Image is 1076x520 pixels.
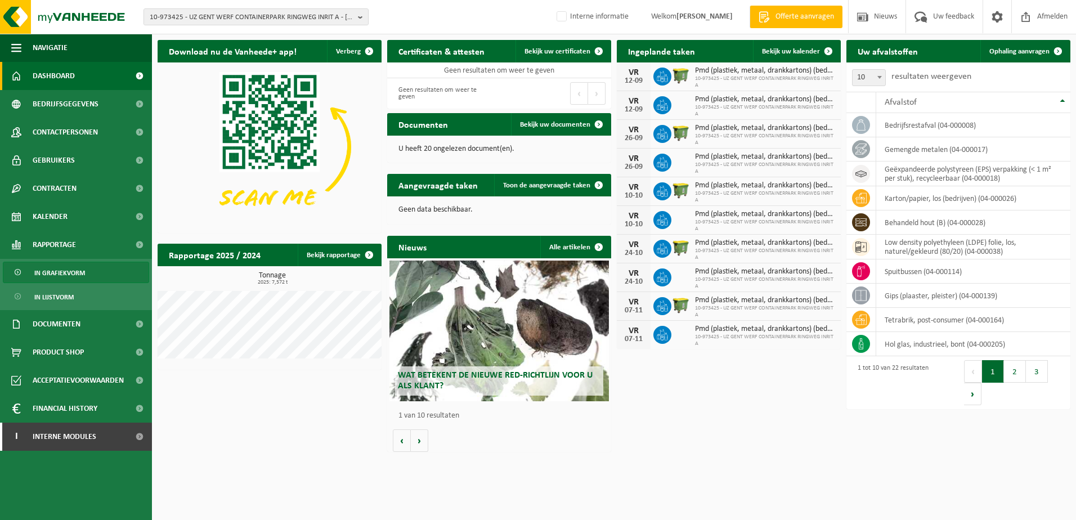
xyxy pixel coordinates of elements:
[964,383,981,405] button: Next
[387,174,489,196] h2: Aangevraagde taken
[398,412,606,420] p: 1 van 10 resultaten
[33,34,68,62] span: Navigatie
[622,68,645,77] div: VR
[622,326,645,335] div: VR
[753,40,840,62] a: Bekijk uw kalender
[695,133,835,146] span: 10-973425 - UZ GENT WERF CONTAINERPARK RINGWEG INRIT A
[163,280,382,285] span: 2025: 7,572 t
[773,11,837,23] span: Offerte aanvragen
[520,121,590,128] span: Bekijk uw documenten
[622,278,645,286] div: 24-10
[622,183,645,192] div: VR
[671,181,691,200] img: WB-1100-HPE-GN-50
[33,146,75,174] span: Gebruikers
[33,338,84,366] span: Product Shop
[33,310,80,338] span: Documenten
[695,276,835,290] span: 10-973425 - UZ GENT WERF CONTAINERPARK RINGWEG INRIT A
[150,9,353,26] span: 10-973425 - UZ GENT WERF CONTAINERPARK RINGWEG INRIT A - [GEOGRAPHIC_DATA]
[33,62,75,90] span: Dashboard
[144,8,369,25] button: 10-973425 - UZ GENT WERF CONTAINERPARK RINGWEG INRIT A - [GEOGRAPHIC_DATA]
[622,249,645,257] div: 24-10
[695,210,835,219] span: Pmd (plastiek, metaal, drankkartons) (bedrijven)
[33,231,76,259] span: Rapportage
[622,135,645,142] div: 26-09
[158,40,308,62] h2: Download nu de Vanheede+ app!
[622,221,645,228] div: 10-10
[298,244,380,266] a: Bekijk rapportage
[750,6,842,28] a: Offerte aanvragen
[695,267,835,276] span: Pmd (plastiek, metaal, drankkartons) (bedrijven)
[982,360,1004,383] button: 1
[695,325,835,334] span: Pmd (plastiek, metaal, drankkartons) (bedrijven)
[387,113,459,135] h2: Documenten
[695,190,835,204] span: 10-973425 - UZ GENT WERF CONTAINERPARK RINGWEG INRIT A
[554,8,629,25] label: Interne informatie
[494,174,610,196] a: Toon de aangevraagde taken
[876,113,1070,137] td: bedrijfsrestafval (04-000008)
[989,48,1050,55] span: Ophaling aanvragen
[695,181,835,190] span: Pmd (plastiek, metaal, drankkartons) (bedrijven)
[617,40,706,62] h2: Ingeplande taken
[695,305,835,319] span: 10-973425 - UZ GENT WERF CONTAINERPARK RINGWEG INRIT A
[33,395,97,423] span: Financial History
[387,236,438,258] h2: Nieuws
[695,95,835,104] span: Pmd (plastiek, metaal, drankkartons) (bedrijven)
[524,48,590,55] span: Bekijk uw certificaten
[876,235,1070,259] td: low density polyethyleen (LDPE) folie, los, naturel/gekleurd (80/20) (04-000038)
[33,174,77,203] span: Contracten
[33,203,68,231] span: Kalender
[515,40,610,62] a: Bekijk uw certificaten
[34,286,74,308] span: In lijstvorm
[852,69,886,86] span: 10
[158,244,272,266] h2: Rapportage 2025 / 2024
[1026,360,1048,383] button: 3
[876,186,1070,210] td: karton/papier, los (bedrijven) (04-000026)
[622,307,645,315] div: 07-11
[393,429,411,452] button: Vorige
[891,72,971,81] label: resultaten weergeven
[3,286,149,307] a: In lijstvorm
[622,192,645,200] div: 10-10
[3,262,149,283] a: In grafiekvorm
[846,40,929,62] h2: Uw afvalstoffen
[622,240,645,249] div: VR
[622,212,645,221] div: VR
[622,97,645,106] div: VR
[389,261,609,401] a: Wat betekent de nieuwe RED-richtlijn voor u als klant?
[327,40,380,62] button: Verberg
[695,296,835,305] span: Pmd (plastiek, metaal, drankkartons) (bedrijven)
[762,48,820,55] span: Bekijk uw kalender
[33,118,98,146] span: Contactpersonen
[876,210,1070,235] td: behandeld hout (B) (04-000028)
[33,90,98,118] span: Bedrijfsgegevens
[671,123,691,142] img: WB-1100-HPE-GN-50
[876,259,1070,284] td: spuitbussen (04-000114)
[695,162,835,175] span: 10-973425 - UZ GENT WERF CONTAINERPARK RINGWEG INRIT A
[695,66,835,75] span: Pmd (plastiek, metaal, drankkartons) (bedrijven)
[398,371,593,391] span: Wat betekent de nieuwe RED-richtlijn voor u als klant?
[33,423,96,451] span: Interne modules
[695,104,835,118] span: 10-973425 - UZ GENT WERF CONTAINERPARK RINGWEG INRIT A
[411,429,428,452] button: Volgende
[876,308,1070,332] td: tetrabrik, post-consumer (04-000164)
[671,295,691,315] img: WB-1100-HPE-GN-50
[503,182,590,189] span: Toon de aangevraagde taken
[671,238,691,257] img: WB-1100-HPE-GN-50
[622,269,645,278] div: VR
[695,248,835,261] span: 10-973425 - UZ GENT WERF CONTAINERPARK RINGWEG INRIT A
[622,163,645,171] div: 26-09
[695,334,835,347] span: 10-973425 - UZ GENT WERF CONTAINERPARK RINGWEG INRIT A
[336,48,361,55] span: Verberg
[511,113,610,136] a: Bekijk uw documenten
[676,12,733,21] strong: [PERSON_NAME]
[852,359,929,406] div: 1 tot 10 van 22 resultaten
[671,66,691,85] img: WB-1100-HPE-GN-50
[876,332,1070,356] td: hol glas, industrieel, bont (04-000205)
[622,335,645,343] div: 07-11
[158,62,382,231] img: Download de VHEPlus App
[163,272,382,285] h3: Tonnage
[387,62,611,78] td: Geen resultaten om weer te geven
[695,153,835,162] span: Pmd (plastiek, metaal, drankkartons) (bedrijven)
[876,162,1070,186] td: geëxpandeerde polystyreen (EPS) verpakking (< 1 m² per stuk), recycleerbaar (04-000018)
[1004,360,1026,383] button: 2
